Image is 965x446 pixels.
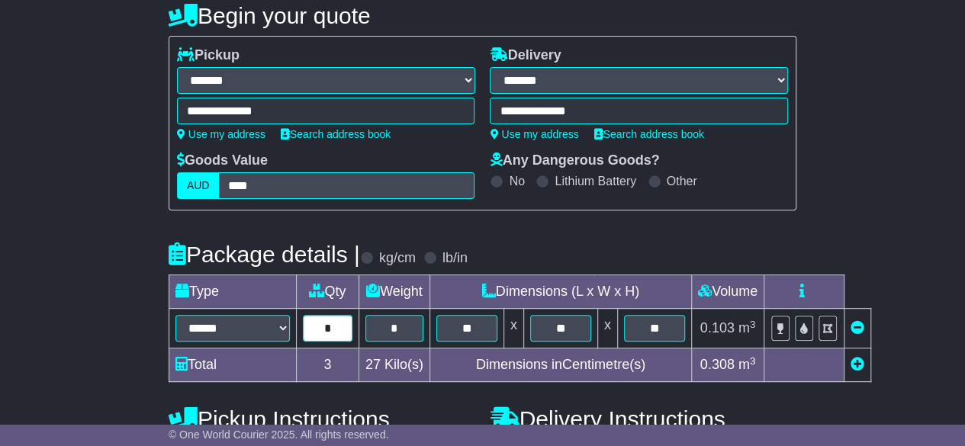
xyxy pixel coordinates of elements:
[296,348,359,382] td: 3
[169,428,389,441] span: © One World Courier 2025. All rights reserved.
[738,357,756,372] span: m
[597,309,617,348] td: x
[851,357,864,372] a: Add new item
[750,319,756,330] sup: 3
[177,47,240,64] label: Pickup
[169,406,475,432] h4: Pickup Instructions
[490,406,796,432] h4: Delivery Instructions
[490,47,561,64] label: Delivery
[169,348,296,382] td: Total
[169,275,296,309] td: Type
[442,250,468,267] label: lb/in
[750,355,756,367] sup: 3
[177,172,220,199] label: AUD
[429,275,691,309] td: Dimensions (L x W x H)
[296,275,359,309] td: Qty
[177,152,268,169] label: Goods Value
[503,309,523,348] td: x
[667,174,697,188] label: Other
[359,348,429,382] td: Kilo(s)
[700,320,735,335] span: 0.103
[555,174,636,188] label: Lithium Battery
[177,128,265,140] a: Use my address
[700,357,735,372] span: 0.308
[359,275,429,309] td: Weight
[594,128,704,140] a: Search address book
[490,152,659,169] label: Any Dangerous Goods?
[429,348,691,382] td: Dimensions in Centimetre(s)
[379,250,416,267] label: kg/cm
[490,128,578,140] a: Use my address
[738,320,756,335] span: m
[169,242,360,267] h4: Package details |
[281,128,391,140] a: Search address book
[169,3,796,28] h4: Begin your quote
[691,275,764,309] td: Volume
[365,357,381,372] span: 27
[509,174,524,188] label: No
[851,320,864,335] a: Remove this item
